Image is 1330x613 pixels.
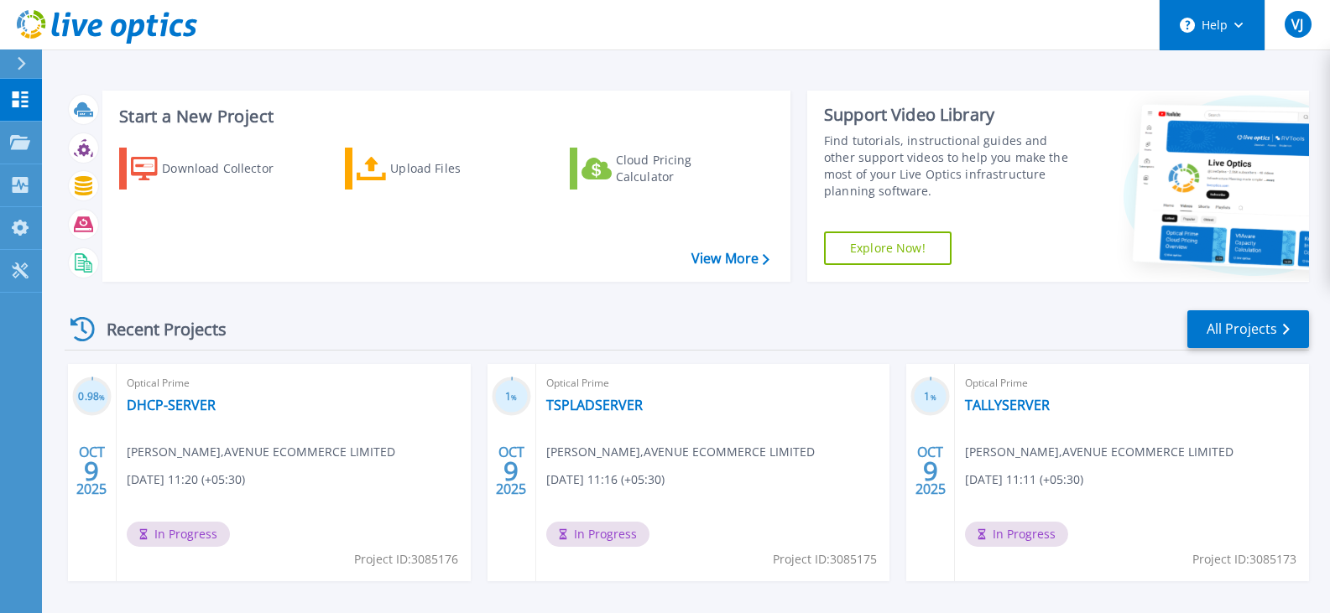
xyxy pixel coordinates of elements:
[570,148,757,190] a: Cloud Pricing Calculator
[546,443,815,461] span: [PERSON_NAME] , AVENUE ECOMMERCE LIMITED
[1192,550,1296,569] span: Project ID: 3085173
[492,387,531,407] h3: 1
[773,550,877,569] span: Project ID: 3085175
[1291,18,1303,31] span: VJ
[511,392,517,402] span: %
[345,148,532,190] a: Upload Files
[127,397,216,413] a: DHCP-SERVER
[1187,310,1309,348] a: All Projects
[965,470,1083,489] span: [DATE] 11:11 (+05:30)
[84,464,99,478] span: 9
[65,309,249,350] div: Recent Projects
[824,132,1077,200] div: Find tutorials, instructional guides and other support videos to help you make the most of your L...
[546,522,649,547] span: In Progress
[127,522,230,547] span: In Progress
[910,387,950,407] h3: 1
[546,397,643,413] a: TSPLADSERVER
[162,152,296,185] div: Download Collector
[616,152,750,185] div: Cloud Pricing Calculator
[691,251,769,267] a: View More
[76,440,107,501] div: OCT 2025
[119,148,306,190] a: Download Collector
[546,470,665,489] span: [DATE] 11:16 (+05:30)
[965,522,1068,547] span: In Progress
[915,440,947,501] div: OCT 2025
[824,104,1077,126] div: Support Video Library
[127,374,461,392] span: Optical Prime
[495,440,527,501] div: OCT 2025
[99,392,105,402] span: %
[72,387,112,407] h3: 0.98
[824,231,952,265] a: Explore Now!
[354,550,458,569] span: Project ID: 3085176
[965,397,1050,413] a: TALLYSERVER
[965,374,1299,392] span: Optical Prime
[390,152,524,185] div: Upload Files
[127,443,395,461] span: [PERSON_NAME] , AVENUE ECOMMERCE LIMITED
[923,464,938,478] span: 9
[119,107,769,126] h3: Start a New Project
[965,443,1234,461] span: [PERSON_NAME] , AVENUE ECOMMERCE LIMITED
[931,392,936,402] span: %
[546,374,880,392] span: Optical Prime
[127,470,245,489] span: [DATE] 11:20 (+05:30)
[503,464,519,478] span: 9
